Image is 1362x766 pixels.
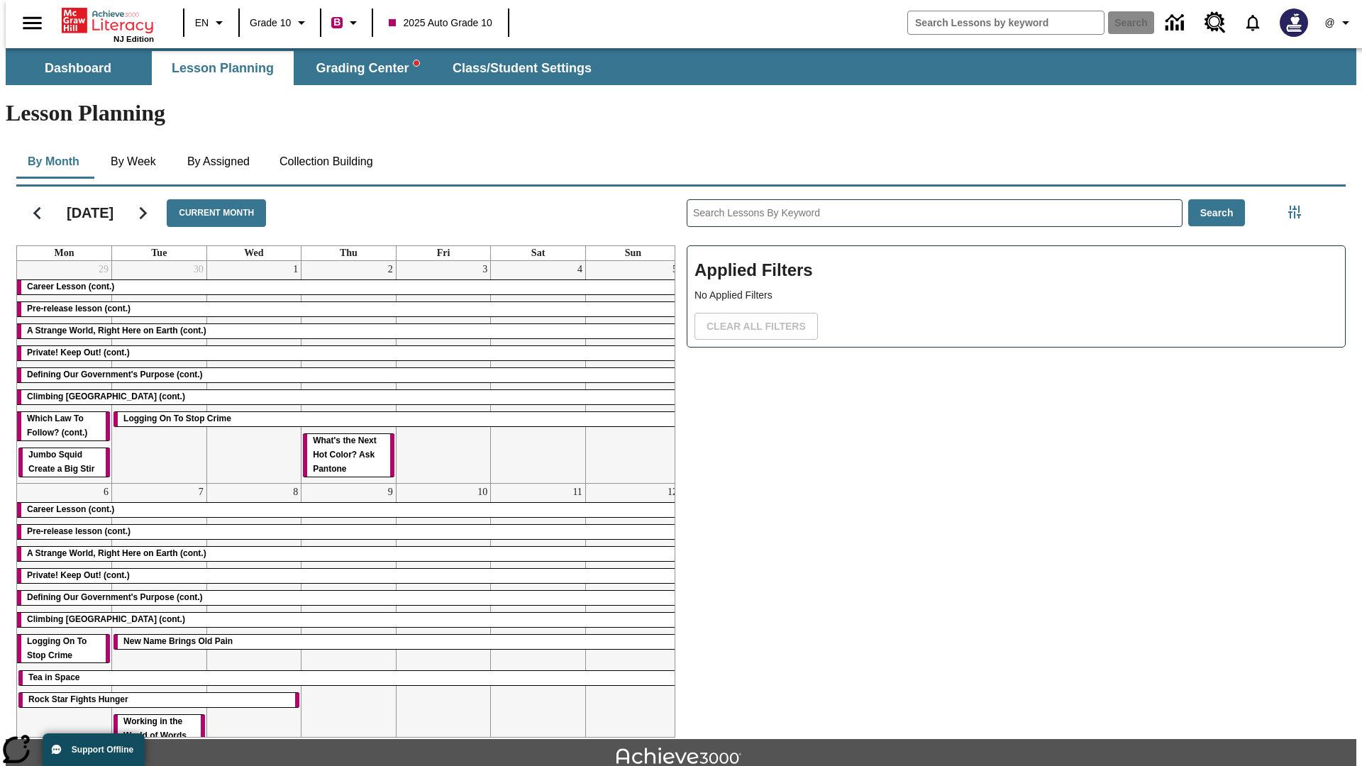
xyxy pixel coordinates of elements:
[148,246,170,260] a: Tuesday
[72,745,133,755] span: Support Offline
[244,10,316,35] button: Grade: Grade 10, Select a grade
[389,16,492,30] span: 2025 Auto Grade 10
[17,525,680,539] div: Pre-release lesson (cont.)
[528,246,548,260] a: Saturday
[17,412,110,440] div: Which Law To Follow? (cont.)
[1234,4,1271,41] a: Notifications
[1324,16,1334,30] span: @
[27,413,87,438] span: Which Law To Follow? (cont.)
[113,412,680,426] div: Logging On To Stop Crime
[17,569,680,583] div: Private! Keep Out! (cont.)
[694,253,1338,288] h2: Applied Filters
[27,526,131,536] span: Pre-release lesson (cont.)
[27,636,87,660] span: Logging On To Stop Crime
[575,261,585,278] a: October 4, 2025
[250,16,291,30] span: Grade 10
[27,282,114,292] span: Career Lesson (cont.)
[17,483,112,750] td: October 6, 2025
[206,261,301,483] td: October 1, 2025
[5,181,675,738] div: Calendar
[98,145,169,179] button: By Week
[113,35,154,43] span: NJ Edition
[167,199,266,227] button: Current Month
[480,261,490,278] a: October 3, 2025
[1280,198,1309,226] button: Filters Side menu
[17,547,680,561] div: A Strange World, Right Here on Earth (cont.)
[45,60,111,77] span: Dashboard
[196,484,206,501] a: October 7, 2025
[6,100,1356,126] h1: Lesson Planning
[414,60,419,66] svg: writing assistant alert
[17,302,680,316] div: Pre-release lesson (cont.)
[670,261,680,278] a: October 5, 2025
[908,11,1104,34] input: search field
[113,715,205,743] div: Working in the World of Words
[27,614,185,624] span: Climbing Mount Tai (cont.)
[1271,4,1317,41] button: Select a new avatar
[52,246,77,260] a: Monday
[297,51,438,85] button: Grading Center
[385,484,396,501] a: October 9, 2025
[27,504,114,514] span: Career Lesson (cont.)
[694,288,1338,303] p: No Applied Filters
[27,548,206,558] span: A Strange World, Right Here on Earth (cont.)
[27,592,203,602] span: Defining Our Government's Purpose (cont.)
[491,483,586,750] td: October 11, 2025
[1157,4,1196,43] a: Data Center
[268,145,384,179] button: Collection Building
[43,733,145,766] button: Support Offline
[27,326,206,335] span: A Strange World, Right Here on Earth (cont.)
[17,261,112,483] td: September 29, 2025
[434,246,453,260] a: Friday
[570,484,585,501] a: October 11, 2025
[206,483,301,750] td: October 8, 2025
[27,348,130,357] span: Private! Keep Out! (cont.)
[396,483,491,750] td: October 10, 2025
[290,261,301,278] a: October 1, 2025
[1188,199,1246,227] button: Search
[17,368,680,382] div: Defining Our Government's Purpose (cont.)
[17,613,680,627] div: Climbing Mount Tai (cont.)
[290,484,301,501] a: October 8, 2025
[195,16,209,30] span: EN
[453,60,592,77] span: Class/Student Settings
[241,246,266,260] a: Wednesday
[17,390,680,404] div: Climbing Mount Tai (cont.)
[112,483,207,750] td: October 7, 2025
[11,2,53,44] button: Open side menu
[123,636,233,646] span: New Name Brings Old Pain
[665,484,680,501] a: October 12, 2025
[176,145,261,179] button: By Assigned
[385,261,396,278] a: October 2, 2025
[687,245,1346,348] div: Applied Filters
[622,246,644,260] a: Sunday
[585,483,680,750] td: October 12, 2025
[17,346,680,360] div: Private! Keep Out! (cont.)
[17,503,680,517] div: Career Lesson (cont.)
[396,261,491,483] td: October 3, 2025
[18,693,299,707] div: Rock Star Fights Hunger
[152,51,294,85] button: Lesson Planning
[17,591,680,605] div: Defining Our Government's Purpose (cont.)
[675,181,1346,738] div: Search
[1280,9,1308,37] img: Avatar
[67,204,113,221] h2: [DATE]
[475,484,490,501] a: October 10, 2025
[16,145,91,179] button: By Month
[18,448,110,477] div: Jumbo Squid Create a Big Stir
[28,694,128,704] span: Rock Star Fights Hunger
[27,570,130,580] span: Private! Keep Out! (cont.)
[316,60,419,77] span: Grading Center
[189,10,234,35] button: Language: EN, Select a language
[172,60,274,77] span: Lesson Planning
[17,280,680,294] div: Career Lesson (cont.)
[112,261,207,483] td: September 30, 2025
[62,5,154,43] div: Home
[113,635,680,649] div: New Name Brings Old Pain
[28,672,79,682] span: Tea in Space
[17,635,110,663] div: Logging On To Stop Crime
[301,261,397,483] td: October 2, 2025
[125,195,161,231] button: Next
[6,51,604,85] div: SubNavbar
[19,195,55,231] button: Previous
